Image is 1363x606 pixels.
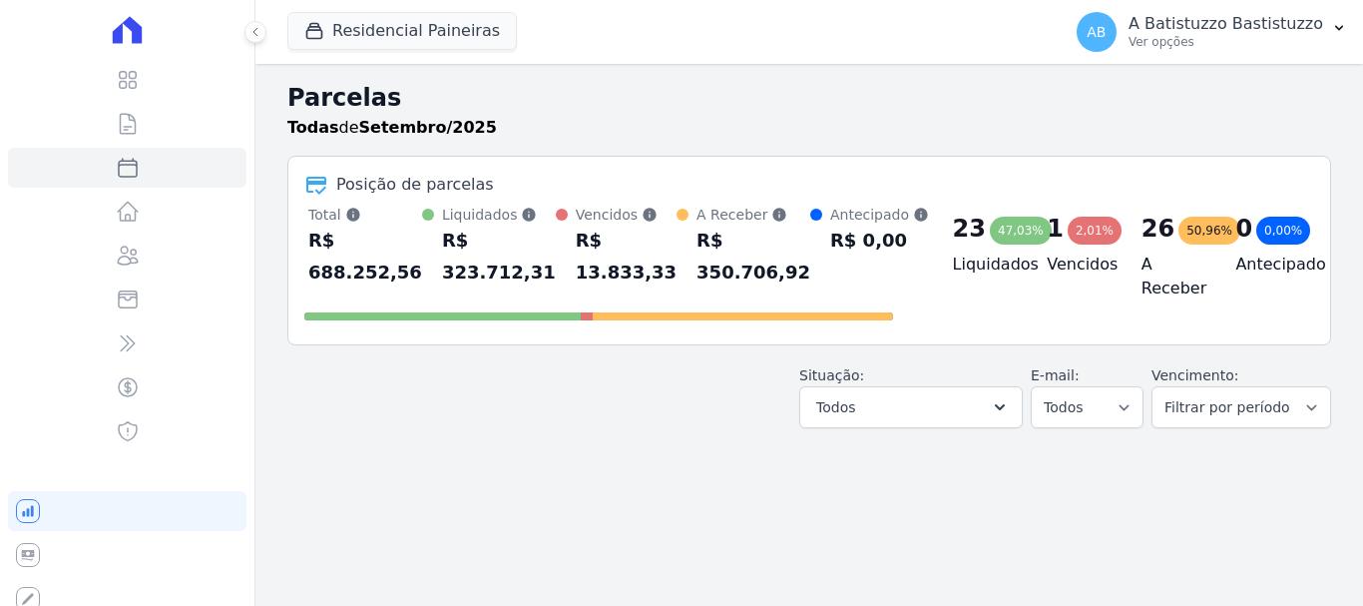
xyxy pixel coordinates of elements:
strong: Todas [287,118,339,137]
label: Situação: [799,367,864,383]
button: AB A Batistuzzo Bastistuzzo Ver opções [1061,4,1363,60]
h2: Parcelas [287,80,1331,116]
div: R$ 323.712,31 [442,225,556,289]
div: A Receber [696,205,810,225]
div: R$ 688.252,56 [308,225,422,289]
p: de [287,116,497,140]
div: 23 [953,213,986,245]
div: Total [308,205,422,225]
span: AB [1087,25,1106,39]
div: R$ 13.833,33 [576,225,677,289]
span: Todos [816,395,855,419]
button: Todos [799,386,1023,428]
div: Liquidados [442,205,556,225]
strong: Setembro/2025 [359,118,497,137]
p: A Batistuzzo Bastistuzzo [1129,14,1323,34]
p: Ver opções [1129,34,1323,50]
div: 50,96% [1178,217,1240,245]
div: 0,00% [1256,217,1310,245]
div: R$ 350.706,92 [696,225,810,289]
label: E-mail: [1031,367,1080,383]
div: 0 [1235,213,1252,245]
div: 26 [1141,213,1174,245]
h4: Liquidados [953,253,1016,277]
h4: Antecipado [1235,253,1298,277]
label: Vencimento: [1151,367,1238,383]
div: 47,03% [990,217,1052,245]
div: Vencidos [576,205,677,225]
h4: A Receber [1141,253,1204,301]
div: Posição de parcelas [336,173,494,197]
div: 1 [1047,213,1064,245]
div: Antecipado [830,205,929,225]
div: R$ 0,00 [830,225,929,257]
div: 2,01% [1068,217,1122,245]
h4: Vencidos [1047,253,1110,277]
button: Residencial Paineiras [287,12,517,50]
